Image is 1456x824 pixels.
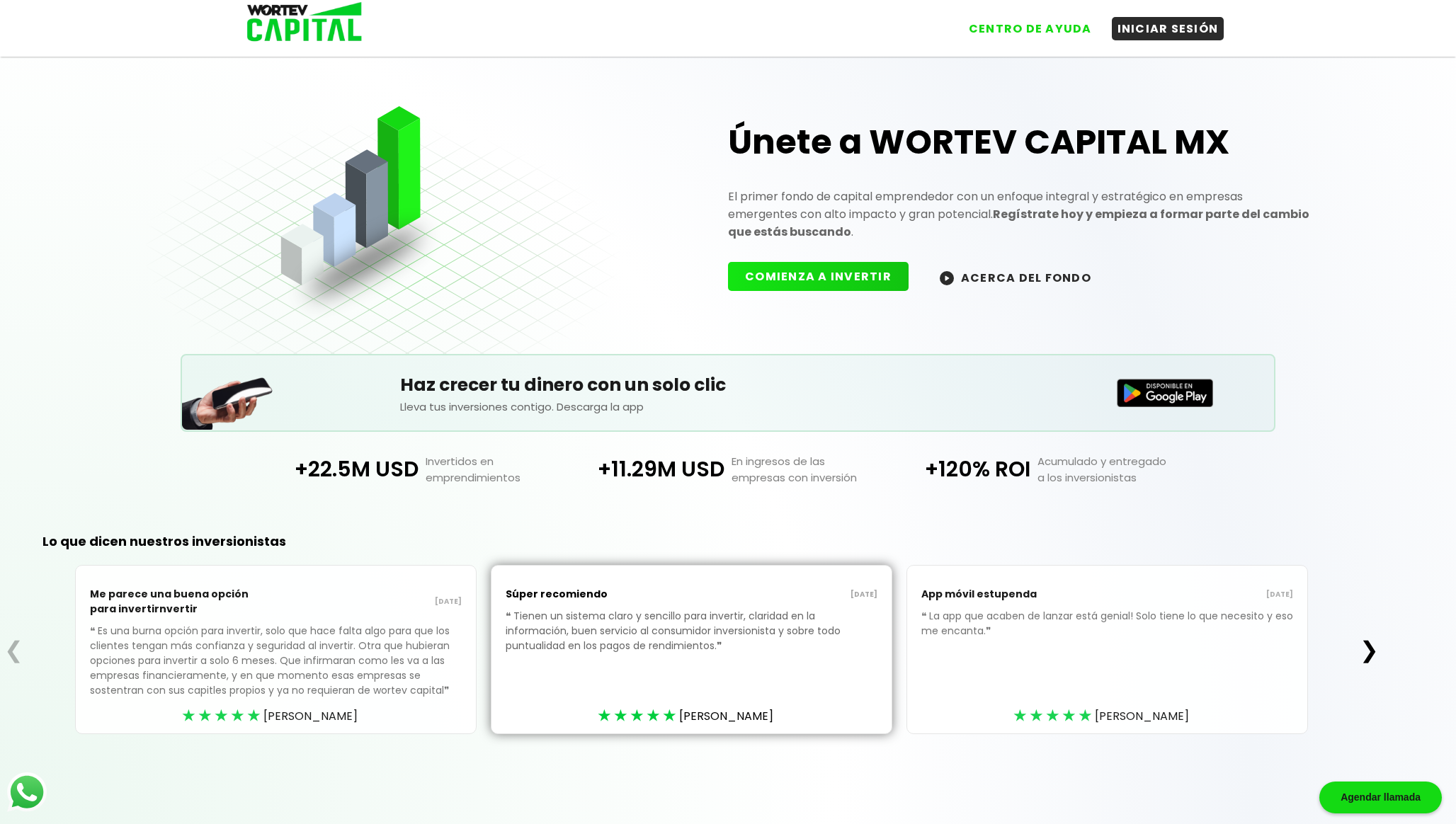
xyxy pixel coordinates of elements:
span: ❝ [921,609,929,623]
p: [DATE] [1108,589,1294,600]
p: Tienen un sistema claro y sencillo para invertir, claridad en la información, buen servicio al co... [506,609,877,675]
p: La app que acaben de lanzar está genial! Solo tiene lo que necesito y eso me encanta. [921,609,1293,660]
p: +22.5M USD [269,453,419,486]
span: ❝ [506,609,513,623]
img: Disponible en Google Play [1117,379,1213,407]
button: COMIENZA A INVERTIR [728,262,909,291]
p: [DATE] [692,589,878,600]
a: INICIAR SESIÓN [1098,6,1224,40]
span: [PERSON_NAME] [263,707,358,725]
button: INICIAR SESIÓN [1112,17,1224,40]
span: ❞ [444,683,452,697]
p: Súper recomiendo [506,580,692,609]
h1: Únete a WORTEV CAPITAL MX [728,120,1310,165]
strong: Regístrate hoy y empieza a formar parte del cambio que estás buscando [728,206,1309,240]
p: +11.29M USD [575,453,724,486]
div: ★★★★★ [182,705,263,726]
p: +120% ROI [881,453,1030,486]
div: Agendar llamada [1319,782,1442,813]
span: ❞ [717,639,724,653]
a: COMIENZA A INVERTIR [728,268,923,285]
h5: Haz crecer tu dinero con un solo clic [400,372,1055,399]
p: Me parece una buena opción para invertirnvertir [90,580,276,624]
p: Acumulado y entregado a los inversionistas [1030,453,1187,486]
p: Lleva tus inversiones contigo. Descarga la app [400,399,1055,415]
img: logos_whatsapp-icon.242b2217.svg [7,772,47,812]
div: ★★★★★ [1013,705,1095,726]
button: CENTRO DE AYUDA [963,17,1098,40]
p: Invertidos en emprendimientos [419,453,575,486]
span: ❞ [986,624,994,638]
a: CENTRO DE AYUDA [949,6,1098,40]
p: Es una burna opción para invertir, solo que hace falta algo para que los clientes tengan más conf... [90,624,462,719]
p: En ingresos de las empresas con inversión [724,453,881,486]
img: Teléfono [182,360,274,430]
p: [DATE] [276,596,462,607]
span: ❝ [90,624,98,638]
button: ACERCA DEL FONDO [923,262,1108,292]
p: App móvil estupenda [921,580,1108,609]
span: [PERSON_NAME] [1095,707,1189,725]
span: [PERSON_NAME] [679,707,773,725]
img: wortev-capital-acerca-del-fondo [940,271,954,285]
div: ★★★★★ [598,705,679,726]
button: ❯ [1355,636,1383,664]
p: El primer fondo de capital emprendedor con un enfoque integral y estratégico en empresas emergent... [728,188,1310,241]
